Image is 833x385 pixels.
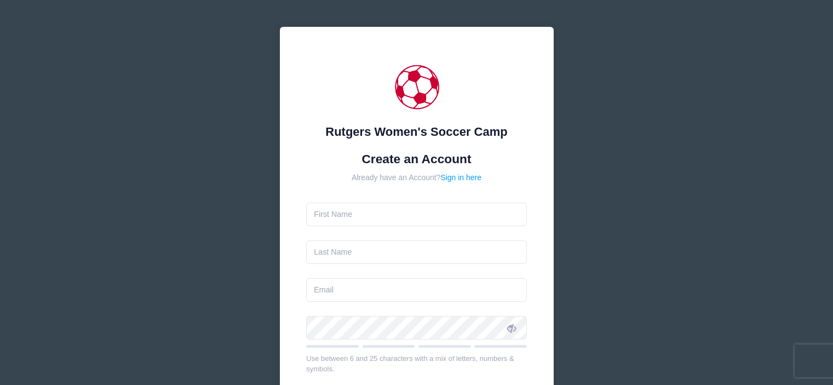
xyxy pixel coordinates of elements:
[306,172,527,183] div: Already have an Account?
[306,152,527,166] h1: Create an Account
[306,353,527,375] div: Use between 6 and 25 characters with a mix of letters, numbers & symbols.
[440,173,481,182] a: Sign in here
[306,123,527,141] div: Rutgers Women's Soccer Camp
[306,203,527,226] input: First Name
[384,54,450,119] img: Rutgers Women's Soccer Camp
[306,240,527,264] input: Last Name
[306,278,527,302] input: Email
